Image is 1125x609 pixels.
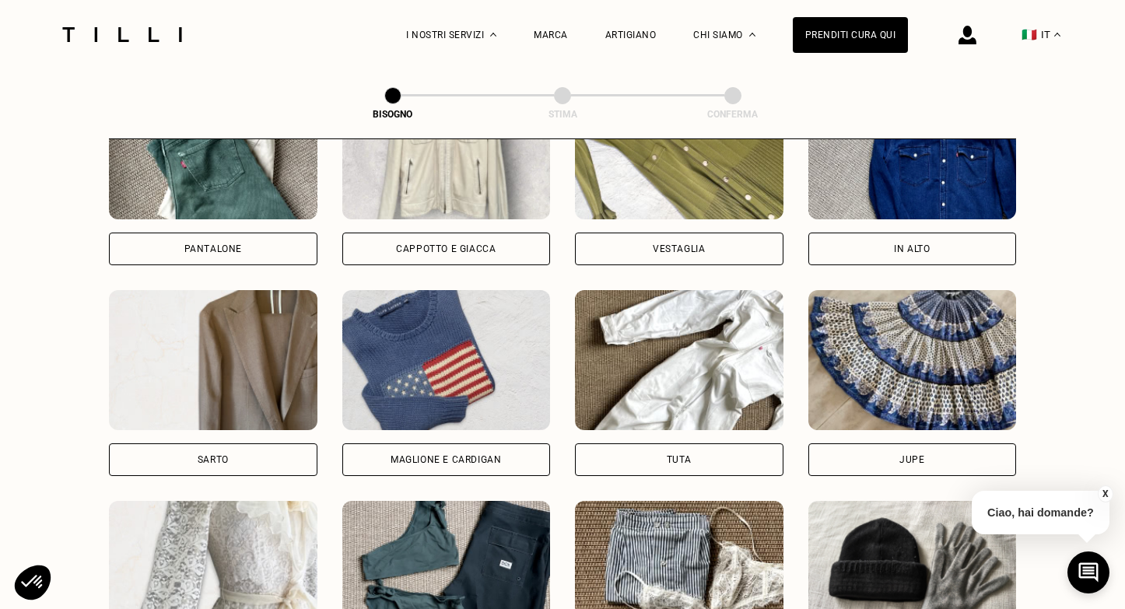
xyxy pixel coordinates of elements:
[534,30,568,40] a: Marca
[793,17,909,53] a: Prenditi cura qui
[808,79,1017,219] img: Tilli retouche votre In alto
[490,33,496,37] img: Menu a tendina
[972,491,1109,534] p: Ciao, hai domande?
[109,79,317,219] img: Tilli retouche votre Pantalone
[1098,485,1113,502] button: X
[808,290,1017,430] img: Tilli retouche votre Jupe
[749,33,755,37] img: Menu a discesa su
[1054,33,1060,37] img: menu déroulant
[894,244,930,254] div: In alto
[655,109,811,120] div: Conferma
[485,109,640,120] div: Stima
[342,79,551,219] img: Tilli retouche votre Cappotto e giacca
[109,290,317,430] img: Tilli retouche votre Sarto
[396,244,496,254] div: Cappotto e giacca
[342,290,551,430] img: Tilli retouche votre Maglione e cardigan
[315,109,471,120] div: Bisogno
[184,244,242,254] div: Pantalone
[959,26,976,44] img: icona di accesso
[1022,27,1037,42] span: 🇮🇹
[667,455,692,464] div: Tuta
[391,455,501,464] div: Maglione e cardigan
[605,30,657,40] a: Artigiano
[899,455,924,464] div: Jupe
[198,455,229,464] div: Sarto
[575,79,783,219] img: Tilli retouche votre Vestaglia
[575,290,783,430] img: Tilli retouche votre Tuta
[57,27,187,42] img: Logo del servizio di sartoria Tilli
[653,244,705,254] div: Vestaglia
